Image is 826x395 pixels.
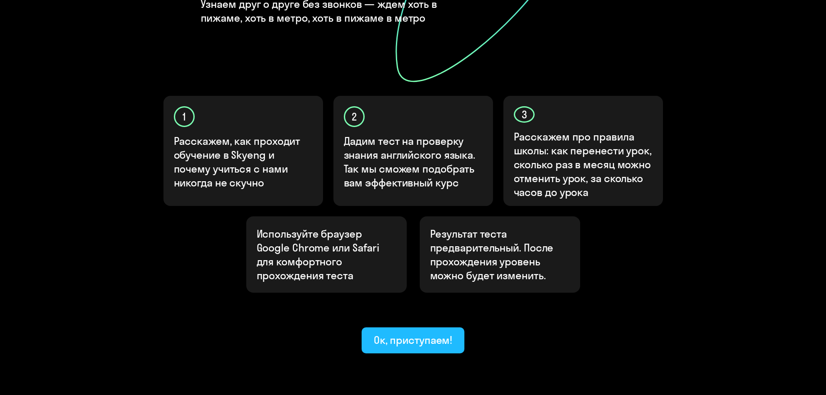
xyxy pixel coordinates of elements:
p: Дадим тест на проверку знания английского языка. Так мы сможем подобрать вам эффективный курс [344,134,483,189]
p: Расскажем, как проходит обучение в Skyeng и почему учиться с нами никогда не скучно [174,134,313,189]
p: Используйте браузер Google Chrome или Safari для комфортного прохождения теста [257,227,396,282]
div: 1 [174,106,195,127]
button: Ок, приступаем! [362,327,465,353]
div: Ок, приступаем! [374,333,453,347]
p: Расскажем про правила школы: как перенести урок, сколько раз в месяц можно отменить урок, за скол... [514,130,653,199]
div: 3 [514,106,535,123]
p: Результат теста предварительный. После прохождения уровень можно будет изменить. [430,227,570,282]
div: 2 [344,106,365,127]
